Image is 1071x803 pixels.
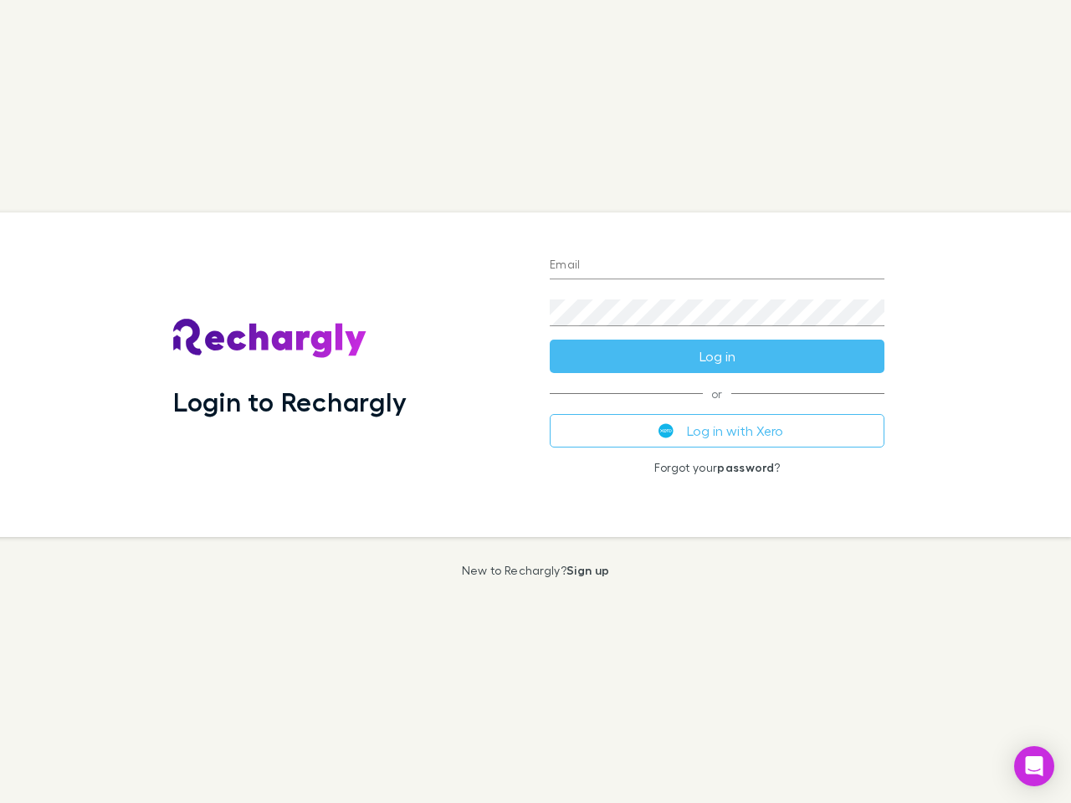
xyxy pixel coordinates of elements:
a: Sign up [566,563,609,577]
h1: Login to Rechargly [173,386,407,417]
img: Xero's logo [658,423,674,438]
a: password [717,460,774,474]
button: Log in with Xero [550,414,884,448]
img: Rechargly's Logo [173,319,367,359]
p: New to Rechargly? [462,564,610,577]
span: or [550,393,884,394]
button: Log in [550,340,884,373]
div: Open Intercom Messenger [1014,746,1054,786]
p: Forgot your ? [550,461,884,474]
